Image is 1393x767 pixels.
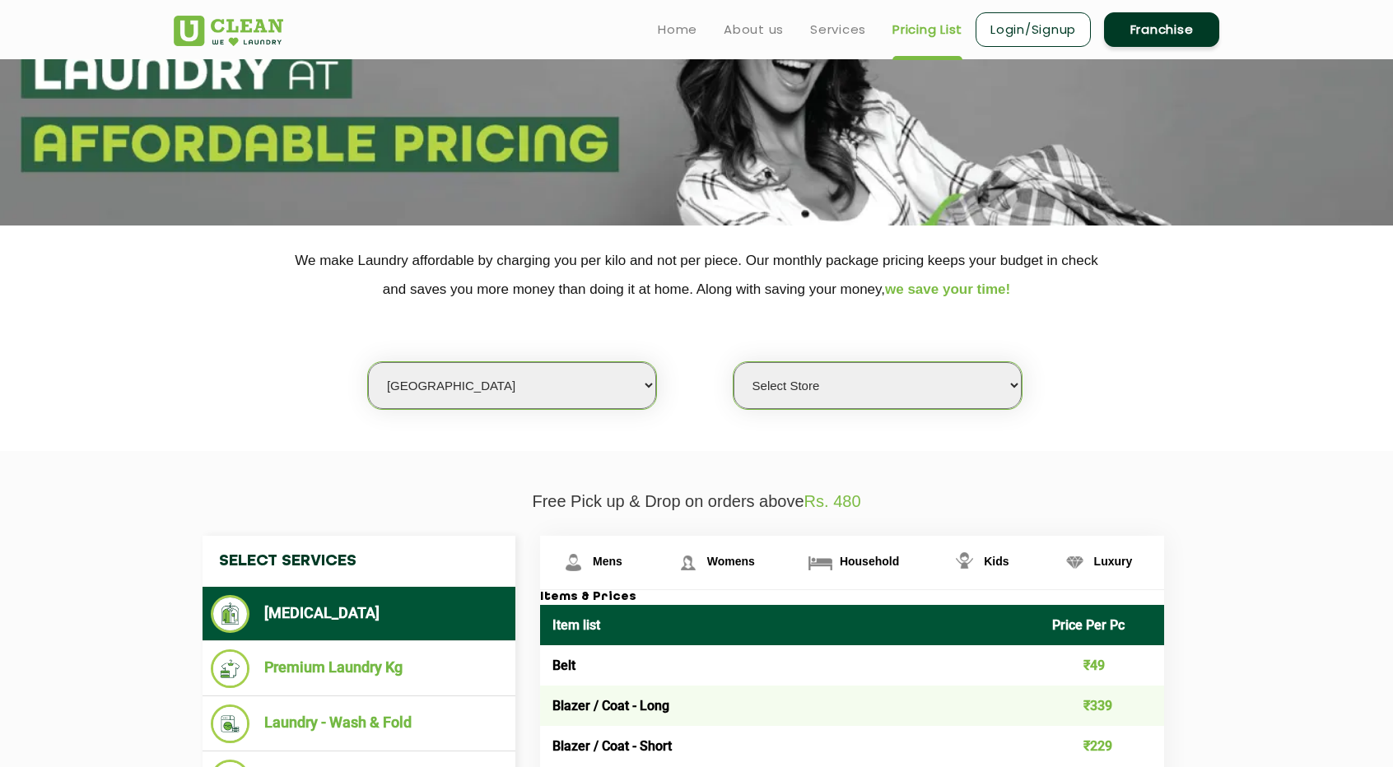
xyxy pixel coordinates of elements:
[540,590,1164,605] h3: Items & Prices
[804,492,861,510] span: Rs. 480
[1060,548,1089,577] img: Luxury
[540,645,1040,686] td: Belt
[211,649,507,688] li: Premium Laundry Kg
[658,20,697,40] a: Home
[885,281,1010,297] span: we save your time!
[892,20,962,40] a: Pricing List
[211,595,507,633] li: [MEDICAL_DATA]
[840,555,899,568] span: Household
[203,536,515,587] h4: Select Services
[1094,555,1133,568] span: Luxury
[976,12,1091,47] a: Login/Signup
[174,246,1219,304] p: We make Laundry affordable by charging you per kilo and not per piece. Our monthly package pricin...
[984,555,1009,568] span: Kids
[1040,605,1165,645] th: Price Per Pc
[174,16,283,46] img: UClean Laundry and Dry Cleaning
[540,605,1040,645] th: Item list
[1104,12,1219,47] a: Franchise
[559,548,588,577] img: Mens
[806,548,835,577] img: Household
[1040,726,1165,766] td: ₹229
[707,555,755,568] span: Womens
[810,20,866,40] a: Services
[1040,645,1165,686] td: ₹49
[724,20,784,40] a: About us
[540,726,1040,766] td: Blazer / Coat - Short
[950,548,979,577] img: Kids
[673,548,702,577] img: Womens
[540,686,1040,726] td: Blazer / Coat - Long
[211,595,249,633] img: Dry Cleaning
[1040,686,1165,726] td: ₹339
[174,492,1219,511] p: Free Pick up & Drop on orders above
[593,555,622,568] span: Mens
[211,704,507,743] li: Laundry - Wash & Fold
[211,704,249,743] img: Laundry - Wash & Fold
[211,649,249,688] img: Premium Laundry Kg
